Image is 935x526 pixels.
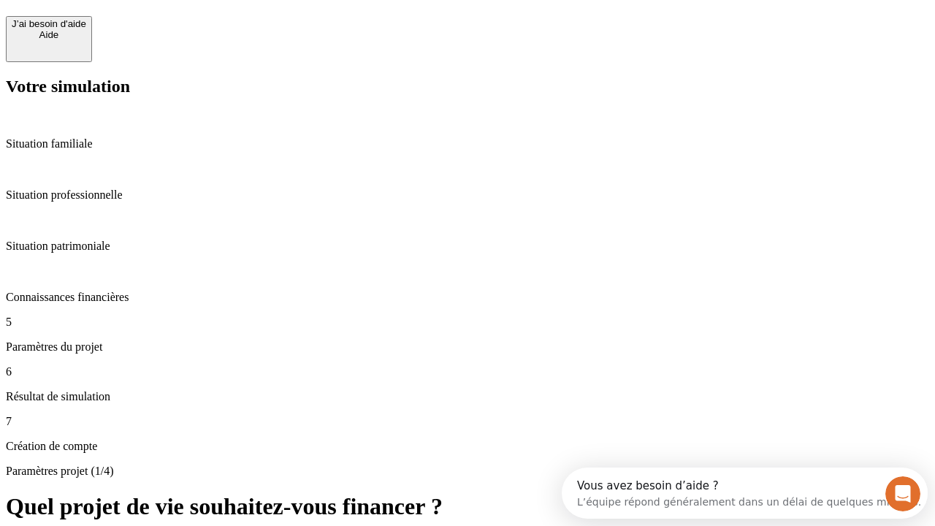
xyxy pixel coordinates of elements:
[6,340,929,354] p: Paramètres du projet
[15,24,359,39] div: L’équipe répond généralement dans un délai de quelques minutes.
[6,188,929,202] p: Situation professionnelle
[6,440,929,453] p: Création de compte
[6,415,929,428] p: 7
[6,77,929,96] h2: Votre simulation
[6,240,929,253] p: Situation patrimoniale
[12,29,86,40] div: Aide
[6,365,929,378] p: 6
[6,493,929,520] h1: Quel projet de vie souhaitez-vous financer ?
[6,291,929,304] p: Connaissances financières
[6,16,92,62] button: J’ai besoin d'aideAide
[15,12,359,24] div: Vous avez besoin d’aide ?
[6,316,929,329] p: 5
[562,468,928,519] iframe: Intercom live chat discovery launcher
[6,465,929,478] p: Paramètres projet (1/4)
[6,6,402,46] div: Ouvrir le Messenger Intercom
[885,476,920,511] iframe: Intercom live chat
[12,18,86,29] div: J’ai besoin d'aide
[6,137,929,150] p: Situation familiale
[6,390,929,403] p: Résultat de simulation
